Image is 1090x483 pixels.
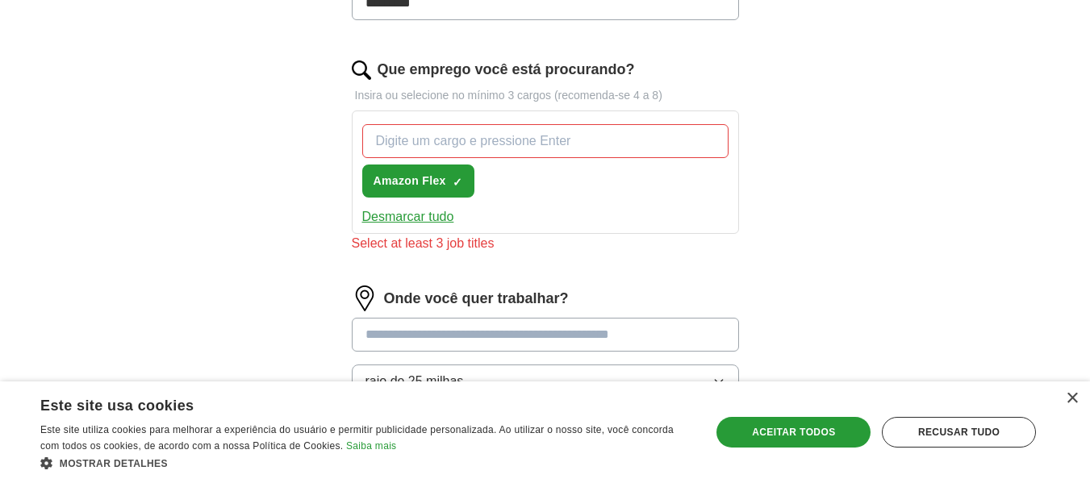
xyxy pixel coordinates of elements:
font: Este site usa cookies [40,398,194,414]
font: Que emprego você está procurando? [378,61,635,77]
div: Mostrar detalhes [40,455,691,471]
div: Aceitar todos [716,417,871,448]
button: Amazon Flex✓ [362,164,474,198]
font: Saiba mais [346,440,396,452]
div: Fechar [1066,393,1078,405]
img: search.png [352,60,371,80]
a: Leia mais, abre uma nova janela [346,440,396,452]
img: location.png [352,285,378,311]
button: raio de 25 milhas [352,364,739,398]
font: Desmarcar tudo [362,210,454,223]
div: Select at least 3 job titles [352,234,739,253]
font: Insira ou selecione no mínimo 3 cargos (recomenda-se 4 a 8) [355,89,662,102]
font: Amazon Flex [374,174,446,187]
font: Este site utiliza cookies para melhorar a experiência do usuário e permitir publicidade personali... [40,424,674,452]
button: Desmarcar tudo [362,207,454,227]
font: raio de 25 milhas [365,374,464,388]
font: Mostrar detalhes [60,458,168,469]
font: Onde você quer trabalhar? [384,290,569,306]
font: Recusar tudo [918,427,1000,438]
font: ✓ [453,176,462,189]
div: Recusar tudo [882,417,1036,448]
font: × [1066,385,1080,410]
font: Aceitar todos [752,427,835,438]
input: Digite um cargo e pressione Enter [362,124,729,158]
